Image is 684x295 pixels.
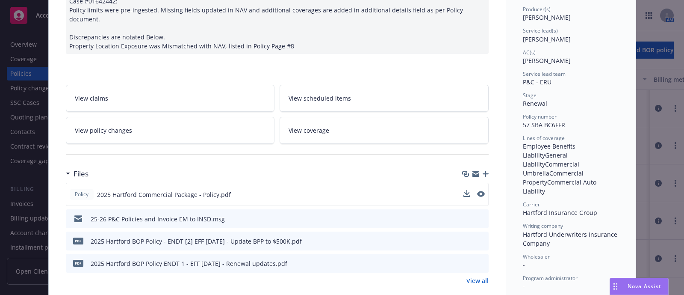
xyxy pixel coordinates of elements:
span: Employee Benefits Liability [523,142,577,159]
span: 2025 Hartford Commercial Package - Policy.pdf [97,190,231,199]
button: download file [463,190,470,199]
a: View all [466,276,489,285]
button: Nova Assist [610,278,669,295]
span: [PERSON_NAME] [523,57,571,65]
span: Writing company [523,222,563,229]
span: Nova Assist [628,283,661,290]
button: preview file [478,237,485,246]
a: View policy changes [66,117,275,144]
span: View scheduled items [289,94,351,103]
span: Lines of coverage [523,134,565,142]
span: Policy number [523,113,557,120]
span: Program administrator [523,274,578,282]
span: View coverage [289,126,329,135]
h3: Files [74,168,88,179]
span: Service lead(s) [523,27,558,34]
span: [PERSON_NAME] [523,35,571,43]
div: 2025 Hartford BOP Policy ENDT 1 - EFF [DATE] - Renewal updates.pdf [91,259,287,268]
div: 25-26 P&C Policies and Invoice EM to INSD.msg [91,215,225,223]
span: Renewal [523,99,547,107]
span: Hartford Insurance Group [523,209,597,217]
button: preview file [477,190,485,199]
button: download file [464,237,471,246]
button: preview file [478,215,485,223]
span: General Liability [523,151,569,168]
span: Policy [73,191,90,198]
span: Commercial Property [523,169,585,186]
span: View policy changes [75,126,132,135]
span: Commercial Umbrella [523,160,581,177]
button: download file [464,259,471,268]
span: pdf [73,238,83,244]
span: AC(s) [523,49,536,56]
div: Files [66,168,88,179]
span: Service lead team [523,70,566,77]
span: pdf [73,260,83,266]
div: Drag to move [610,278,621,295]
button: preview file [478,259,485,268]
span: Producer(s) [523,6,551,13]
a: View coverage [280,117,489,144]
button: download file [463,190,470,197]
span: P&C - ERU [523,78,551,86]
span: Stage [523,92,537,99]
span: 57 SBA BC6FFR [523,121,565,129]
span: Commercial Auto Liability [523,178,598,195]
span: View claims [75,94,108,103]
a: View claims [66,85,275,112]
span: [PERSON_NAME] [523,13,571,21]
div: 2025 Hartford BOP Policy - ENDT [2] EFF [DATE] - Update BPP to $500K.pdf [91,237,302,246]
button: download file [464,215,471,223]
button: preview file [477,191,485,197]
span: - [523,261,525,269]
span: Carrier [523,201,540,208]
span: Wholesaler [523,253,550,260]
span: - [523,282,525,290]
a: View scheduled items [280,85,489,112]
span: Hartford Underwriters Insurance Company [523,230,619,247]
